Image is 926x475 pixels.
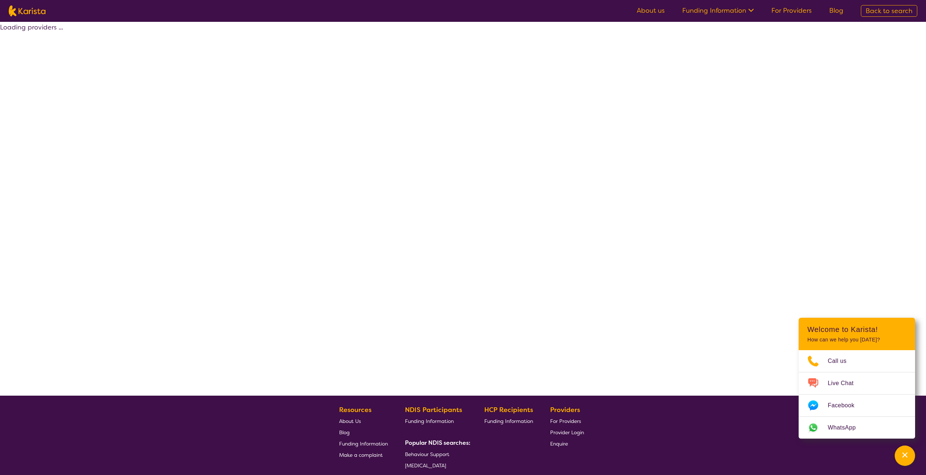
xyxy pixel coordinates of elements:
span: Funding Information [339,440,388,447]
span: Call us [828,356,855,367]
span: Make a complaint [339,452,383,458]
img: Karista logo [9,5,45,16]
a: [MEDICAL_DATA] [405,460,468,471]
ul: Choose channel [799,350,915,439]
b: Popular NDIS searches: [405,439,470,447]
span: Blog [339,429,350,436]
b: Resources [339,405,371,414]
b: NDIS Participants [405,405,462,414]
h2: Welcome to Karista! [807,325,906,334]
b: HCP Recipients [484,405,533,414]
span: WhatsApp [828,422,865,433]
span: [MEDICAL_DATA] [405,462,446,469]
a: About us [637,6,665,15]
span: Facebook [828,400,863,411]
a: Funding Information [339,438,388,449]
span: Funding Information [405,418,454,424]
a: Make a complaint [339,449,388,460]
span: Provider Login [550,429,584,436]
a: For Providers [771,6,812,15]
a: Enquire [550,438,584,449]
span: Live Chat [828,378,862,389]
span: Behaviour Support [405,451,449,458]
span: Back to search [866,7,913,15]
a: Web link opens in a new tab. [799,417,915,439]
div: Channel Menu [799,318,915,439]
span: Enquire [550,440,568,447]
a: Back to search [861,5,917,17]
a: Blog [829,6,843,15]
b: Providers [550,405,580,414]
span: For Providers [550,418,581,424]
button: Channel Menu [895,446,915,466]
a: Funding Information [682,6,754,15]
a: Provider Login [550,427,584,438]
a: Blog [339,427,388,438]
p: How can we help you [DATE]? [807,337,906,343]
a: Funding Information [405,415,468,427]
a: For Providers [550,415,584,427]
a: Behaviour Support [405,448,468,460]
span: Funding Information [484,418,533,424]
a: About Us [339,415,388,427]
a: Funding Information [484,415,533,427]
span: About Us [339,418,361,424]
